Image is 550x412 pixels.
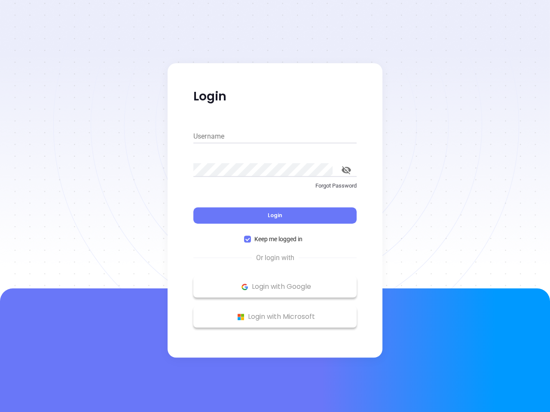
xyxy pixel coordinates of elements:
p: Login [193,89,357,104]
p: Login with Google [198,280,352,293]
span: Keep me logged in [251,234,306,244]
a: Forgot Password [193,182,357,197]
img: Google Logo [239,282,250,292]
button: Google Logo Login with Google [193,276,357,297]
button: Login [193,207,357,224]
p: Login with Microsoft [198,310,352,323]
button: toggle password visibility [336,160,357,180]
span: Login [268,212,282,219]
p: Forgot Password [193,182,357,190]
img: Microsoft Logo [235,312,246,322]
button: Microsoft Logo Login with Microsoft [193,306,357,327]
span: Or login with [252,253,299,263]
